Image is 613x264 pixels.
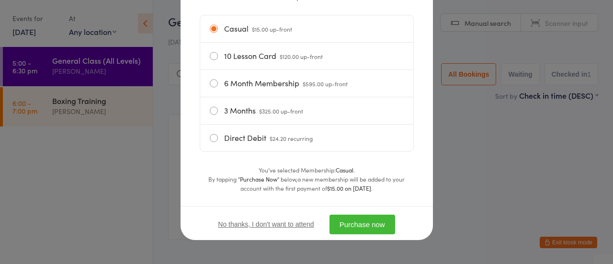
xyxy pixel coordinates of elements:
span: $15.00 up-front [252,25,292,33]
div: You’ve selected Membership: . [200,165,414,174]
label: Direct Debit [210,125,404,151]
span: a new membership will be added to your account with the first payment of . [240,175,405,192]
span: $595.00 up-front [303,80,348,88]
div: By tapping " " below, [200,174,414,193]
button: Purchase now [329,215,395,234]
button: No thanks, I don't want to attend [218,220,314,228]
label: 3 Months [210,97,404,124]
span: $24.20 recurring [270,134,313,142]
strong: Purchase Now [240,175,277,183]
span: $120.00 up-front [280,52,323,60]
label: 6 Month Membership [210,70,404,97]
strong: $15.00 on [DATE] [327,184,371,192]
span: $325.00 up-front [259,107,303,115]
label: Casual [210,15,404,42]
strong: Casual [336,166,353,174]
label: 10 Lesson Card [210,43,404,69]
